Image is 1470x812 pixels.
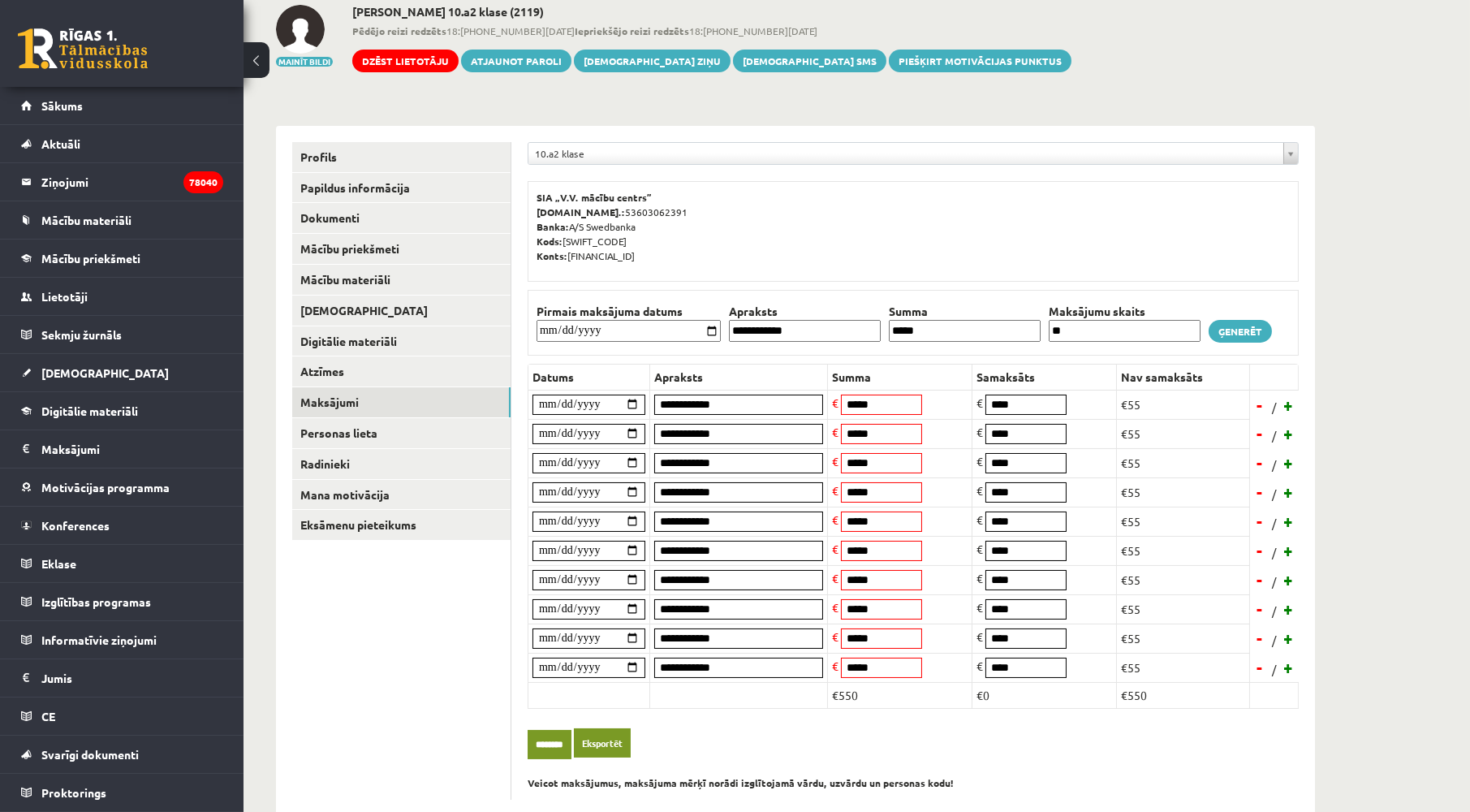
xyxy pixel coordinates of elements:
a: Digitālie materiāli [292,326,511,356]
a: 10.a2 klase [528,143,1298,164]
a: Sekmju žurnāls [21,316,223,353]
span: € [832,512,838,527]
a: Mācību materiāli [21,201,223,239]
a: + [1281,480,1297,504]
span: € [976,425,983,439]
a: Piešķirt motivācijas punktus [889,50,1071,72]
td: €550 [1117,682,1250,708]
span: Izglītības programas [41,594,151,609]
td: €550 [828,682,972,708]
img: Enija Kristiāna Mezīte [276,5,325,54]
b: Iepriekšējo reizi redzēts [575,24,689,37]
a: Aktuāli [21,125,223,162]
b: Pēdējo reizi redzēts [352,24,446,37]
a: Papildus informācija [292,173,511,203]
span: € [976,571,983,585]
a: [DEMOGRAPHIC_DATA] [21,354,223,391]
span: Mācību priekšmeti [41,251,140,266]
td: €55 [1117,507,1250,536]
span: Aktuāli [41,136,80,151]
a: - [1252,568,1268,592]
legend: Maksājumi [41,430,223,468]
b: SIA „V.V. mācību centrs” [537,191,653,204]
span: 10.a2 klase [535,143,1277,164]
span: € [832,454,838,469]
span: / [1270,456,1278,473]
span: € [976,659,983,673]
th: Datums [528,364,650,390]
i: 78040 [183,171,223,193]
b: Kods: [537,235,563,248]
a: Mācību materiāli [292,265,511,295]
b: Banka: [537,220,569,233]
a: + [1281,421,1297,446]
span: € [832,425,838,439]
span: / [1270,632,1278,649]
td: €55 [1117,419,1250,448]
th: Summa [828,364,972,390]
a: Eksportēt [574,728,631,758]
a: [DEMOGRAPHIC_DATA] [292,296,511,326]
p: 53603062391 A/S Swedbanka [SWIFT_CODE] [FINANCIAL_ID] [537,190,1290,263]
h2: [PERSON_NAME] 10.a2 klase (2119) [352,5,1071,19]
a: - [1252,597,1268,621]
span: / [1270,486,1278,503]
td: €55 [1117,653,1250,682]
a: Konferences [21,507,223,544]
span: Svarīgi dokumenti [41,747,139,762]
span: / [1270,603,1278,620]
legend: Ziņojumi [41,163,223,201]
td: €55 [1117,390,1250,419]
a: - [1252,655,1268,680]
span: € [976,483,983,498]
a: + [1281,393,1297,417]
a: [DEMOGRAPHIC_DATA] SMS [733,50,886,72]
a: Atjaunot paroli [461,50,571,72]
a: + [1281,568,1297,592]
a: Informatīvie ziņojumi [21,621,223,659]
a: Mācību priekšmeti [292,234,511,264]
span: € [832,395,838,410]
td: €55 [1117,624,1250,653]
a: Jumis [21,659,223,697]
a: Motivācijas programma [21,469,223,506]
span: € [976,454,983,469]
a: - [1252,538,1268,563]
span: / [1270,427,1278,444]
td: €55 [1117,477,1250,507]
th: Apraksts [650,364,828,390]
a: Lietotāji [21,278,223,315]
a: Eklase [21,545,223,582]
span: € [976,512,983,527]
span: € [832,571,838,585]
a: Personas lieta [292,418,511,448]
span: € [832,659,838,673]
a: Maksājumi [21,430,223,468]
td: €0 [972,682,1117,708]
a: + [1281,655,1297,680]
a: Mana motivācija [292,480,511,510]
a: + [1281,538,1297,563]
a: CE [21,698,223,735]
span: / [1270,515,1278,532]
b: [DOMAIN_NAME].: [537,205,625,218]
span: Jumis [41,671,72,685]
a: - [1252,451,1268,475]
th: Summa [885,303,1045,320]
a: Radinieki [292,449,511,479]
span: € [832,629,838,644]
th: Maksājumu skaits [1045,303,1205,320]
span: Lietotāji [41,289,88,304]
td: €55 [1117,565,1250,594]
span: Sākums [41,98,83,113]
a: + [1281,509,1297,533]
a: Mācību priekšmeti [21,240,223,277]
a: Dokumenti [292,203,511,233]
span: Eklase [41,556,76,571]
a: Proktorings [21,774,223,811]
a: Profils [292,142,511,172]
a: Atzīmes [292,356,511,387]
td: €55 [1117,536,1250,565]
a: Digitālie materiāli [21,392,223,430]
a: Sākums [21,87,223,124]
